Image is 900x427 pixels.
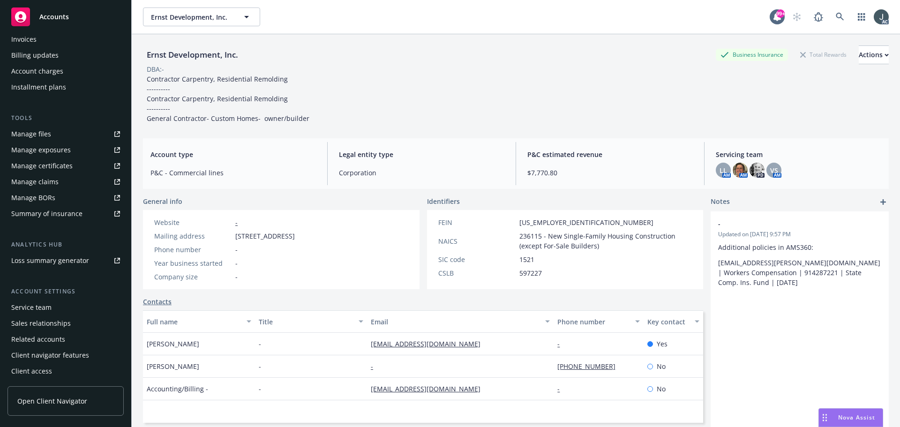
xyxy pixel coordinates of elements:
[7,4,124,30] a: Accounts
[438,236,516,246] div: NAICS
[11,206,82,221] div: Summary of insurance
[7,287,124,296] div: Account settings
[819,409,831,427] div: Drag to move
[154,245,232,255] div: Phone number
[17,396,87,406] span: Open Client Navigator
[718,219,857,229] span: -
[733,163,748,178] img: photo
[874,9,889,24] img: photo
[339,168,504,178] span: Corporation
[438,217,516,227] div: FEIN
[831,7,849,26] a: Search
[11,364,52,379] div: Client access
[438,255,516,264] div: SIC code
[838,413,875,421] span: Nova Assist
[852,7,871,26] a: Switch app
[7,190,124,205] a: Manage BORs
[147,64,164,74] div: DBA: -
[776,9,785,18] div: 99+
[259,317,353,327] div: Title
[557,317,629,327] div: Phone number
[427,196,460,206] span: Identifiers
[519,217,653,227] span: [US_EMPLOYER_IDENTIFICATION_NUMBER]
[11,300,52,315] div: Service team
[7,253,124,268] a: Loss summary generator
[557,362,623,371] a: [PHONE_NUMBER]
[519,255,534,264] span: 1521
[859,45,889,64] button: Actions
[11,127,51,142] div: Manage files
[7,127,124,142] a: Manage files
[657,339,667,349] span: Yes
[7,64,124,79] a: Account charges
[818,408,883,427] button: Nova Assist
[143,7,260,26] button: Ernst Development, Inc.
[143,49,242,61] div: Ernst Development, Inc.
[647,317,689,327] div: Key contact
[718,242,881,252] p: Additional policies in AMS360:
[147,361,199,371] span: [PERSON_NAME]
[557,384,567,393] a: -
[7,158,124,173] a: Manage certificates
[11,142,71,157] div: Manage exposures
[371,362,381,371] a: -
[11,64,63,79] div: Account charges
[11,253,89,268] div: Loss summary generator
[11,332,65,347] div: Related accounts
[11,190,55,205] div: Manage BORs
[11,348,89,363] div: Client navigator features
[143,297,172,307] a: Contacts
[7,240,124,249] div: Analytics hub
[11,316,71,331] div: Sales relationships
[143,196,182,206] span: General info
[11,158,73,173] div: Manage certificates
[7,300,124,315] a: Service team
[7,48,124,63] a: Billing updates
[7,332,124,347] a: Related accounts
[7,174,124,189] a: Manage claims
[147,384,208,394] span: Accounting/Billing -
[554,310,643,333] button: Phone number
[644,310,703,333] button: Key contact
[259,361,261,371] span: -
[339,150,504,159] span: Legal entity type
[527,168,693,178] span: $7,770.80
[39,13,69,21] span: Accounts
[770,165,778,175] span: VS
[235,258,238,268] span: -
[235,245,238,255] span: -
[7,348,124,363] a: Client navigator features
[711,211,889,295] div: -Updated on [DATE] 9:57 PMAdditional policies in AMS360:[EMAIL_ADDRESS][PERSON_NAME][DOMAIN_NAME]...
[7,142,124,157] a: Manage exposures
[259,384,261,394] span: -
[147,75,309,123] span: Contractor Carpentry, Residential Remolding ---------- Contractor Carpentry, Residential Remoldin...
[718,258,881,287] p: [EMAIL_ADDRESS][PERSON_NAME][DOMAIN_NAME] | Workers Compensation | 914287221 | State Comp. Ins. F...
[7,364,124,379] a: Client access
[255,310,367,333] button: Title
[795,49,851,60] div: Total Rewards
[750,163,765,178] img: photo
[154,258,232,268] div: Year business started
[259,339,261,349] span: -
[718,230,881,239] span: Updated on [DATE] 9:57 PM
[147,317,241,327] div: Full name
[7,80,124,95] a: Installment plans
[11,80,66,95] div: Installment plans
[150,168,316,178] span: P&C - Commercial lines
[147,339,199,349] span: [PERSON_NAME]
[11,174,59,189] div: Manage claims
[235,272,238,282] span: -
[716,49,788,60] div: Business Insurance
[11,48,59,63] div: Billing updates
[527,150,693,159] span: P&C estimated revenue
[11,32,37,47] div: Invoices
[519,268,542,278] span: 597227
[877,196,889,208] a: add
[7,113,124,123] div: Tools
[657,384,666,394] span: No
[154,231,232,241] div: Mailing address
[235,231,295,241] span: [STREET_ADDRESS]
[371,317,540,327] div: Email
[235,218,238,227] a: -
